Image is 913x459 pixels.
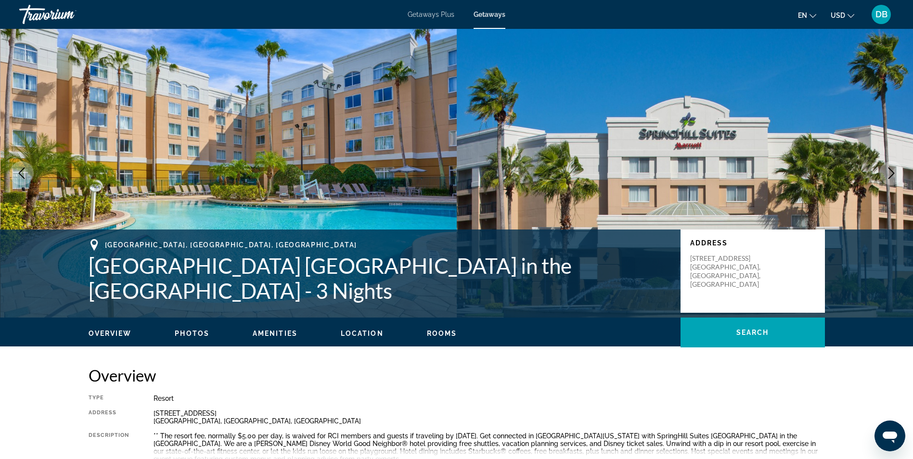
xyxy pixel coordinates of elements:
span: Location [341,330,384,337]
h2: Overview [89,366,825,385]
span: Rooms [427,330,457,337]
a: Getaways Plus [408,11,454,18]
p: Address [690,239,815,247]
p: [STREET_ADDRESS] [GEOGRAPHIC_DATA], [GEOGRAPHIC_DATA], [GEOGRAPHIC_DATA] [690,254,767,289]
span: Photos [175,330,209,337]
button: Search [681,318,825,347]
button: Change currency [831,8,854,22]
span: DB [875,10,887,19]
iframe: Button to launch messaging window [874,421,905,451]
button: Rooms [427,329,457,338]
button: Amenities [253,329,297,338]
a: Travorium [19,2,116,27]
span: en [798,12,807,19]
button: Location [341,329,384,338]
button: Change language [798,8,816,22]
div: Address [89,409,129,425]
div: [STREET_ADDRESS] [GEOGRAPHIC_DATA], [GEOGRAPHIC_DATA], [GEOGRAPHIC_DATA] [154,409,825,425]
button: User Menu [869,4,894,25]
div: Resort [154,395,825,402]
button: Previous image [10,161,34,185]
div: Type [89,395,129,402]
a: Getaways [474,11,505,18]
button: Overview [89,329,132,338]
button: Photos [175,329,209,338]
button: Next image [879,161,903,185]
span: USD [831,12,845,19]
span: Search [736,329,769,336]
span: Amenities [253,330,297,337]
span: [GEOGRAPHIC_DATA], [GEOGRAPHIC_DATA], [GEOGRAPHIC_DATA] [105,241,357,249]
span: Overview [89,330,132,337]
h1: [GEOGRAPHIC_DATA] [GEOGRAPHIC_DATA] in the [GEOGRAPHIC_DATA] - 3 Nights [89,253,671,303]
